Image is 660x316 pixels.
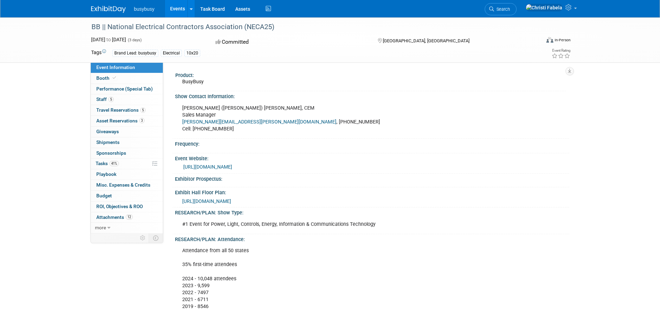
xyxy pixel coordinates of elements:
[96,193,112,198] span: Budget
[91,159,163,169] a: Tasks41%
[91,191,163,201] a: Budget
[175,174,569,182] div: Exhibitor Prospectus:
[91,202,163,212] a: ROI, Objectives & ROO
[108,97,114,102] span: 5
[91,94,163,105] a: Staff5
[113,76,116,80] i: Booth reservation complete
[175,234,569,243] div: RESEARCH/PLAN: Attendance:
[91,37,126,42] span: [DATE] [DATE]
[494,7,510,12] span: Search
[96,107,146,113] span: Travel Reservations
[91,84,163,94] a: Performance (Special Tab)
[177,101,492,136] div: [PERSON_NAME] ([PERSON_NAME]) [PERSON_NAME], CEM Sales Manager , [PHONE_NUMBER] Cell: [PHONE_NUMBER]
[91,169,163,180] a: Playbook
[96,161,119,166] span: Tasks
[500,36,571,46] div: Event Format
[546,37,553,43] img: Format-Inperson.png
[134,6,155,12] span: busybusy
[91,137,163,148] a: Shipments
[91,148,163,159] a: Sponsorships
[96,214,133,220] span: Attachments
[137,233,149,242] td: Personalize Event Tab Strip
[96,118,144,123] span: Asset Reservations
[96,96,114,102] span: Staff
[95,225,106,230] span: more
[91,105,163,116] a: Travel Reservations5
[96,139,120,145] span: Shipments
[109,161,119,166] span: 41%
[139,118,144,123] span: 3
[105,37,112,42] span: to
[91,127,163,137] a: Giveaways
[149,233,163,242] td: Toggle Event Tabs
[182,119,336,125] a: [PERSON_NAME][EMAIL_ADDRESS][PERSON_NAME][DOMAIN_NAME]
[552,49,570,52] div: Event Rating
[383,38,469,43] span: [GEOGRAPHIC_DATA], [GEOGRAPHIC_DATA]
[96,75,117,81] span: Booth
[96,182,150,188] span: Misc. Expenses & Credits
[91,6,126,13] img: ExhibitDay
[161,50,182,57] div: Electrical
[96,65,135,70] span: Event Information
[127,38,142,42] span: (3 days)
[91,62,163,73] a: Event Information
[112,50,158,57] div: Brand Lead: busybusy
[182,79,204,84] span: BusyBusy
[526,4,563,11] img: Christi Fabela
[175,153,569,162] div: Event Website:
[184,50,200,57] div: 10x20
[177,244,492,314] div: Attendance from all 50 states 35% first-time attendees 2024 - 10,048 attendees 2023 - 9,599 2022 ...
[91,116,163,126] a: Asset Reservations3
[96,86,153,92] span: Performance (Special Tab)
[175,187,569,196] div: Exhibit Hall Floor Plan:
[485,3,517,15] a: Search
[213,36,367,48] div: Committed
[96,129,119,134] span: Giveaways
[182,198,231,204] a: [URL][DOMAIN_NAME]
[96,150,126,156] span: Sponsorships
[175,207,569,216] div: RESEARCH/PLAN: Show Type:
[91,223,163,233] a: more
[96,204,143,209] span: ROI, Objectives & ROO
[554,37,571,43] div: In-Person
[183,164,232,170] a: [URL][DOMAIN_NAME]
[96,171,116,177] span: Playbook
[89,21,530,33] div: BB || National Electrical Contractors Association (NECA25)
[175,139,569,147] div: Frequency:
[177,217,492,231] div: #1 Event for Power, Light, Controls, Energy, Information & Communications Technology
[91,180,163,190] a: Misc. Expenses & Credits
[91,49,106,57] td: Tags
[175,91,569,100] div: Show Contact Information:
[175,70,566,79] div: Product:
[126,214,133,220] span: 12
[91,73,163,84] a: Booth
[140,108,146,113] span: 5
[91,212,163,223] a: Attachments12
